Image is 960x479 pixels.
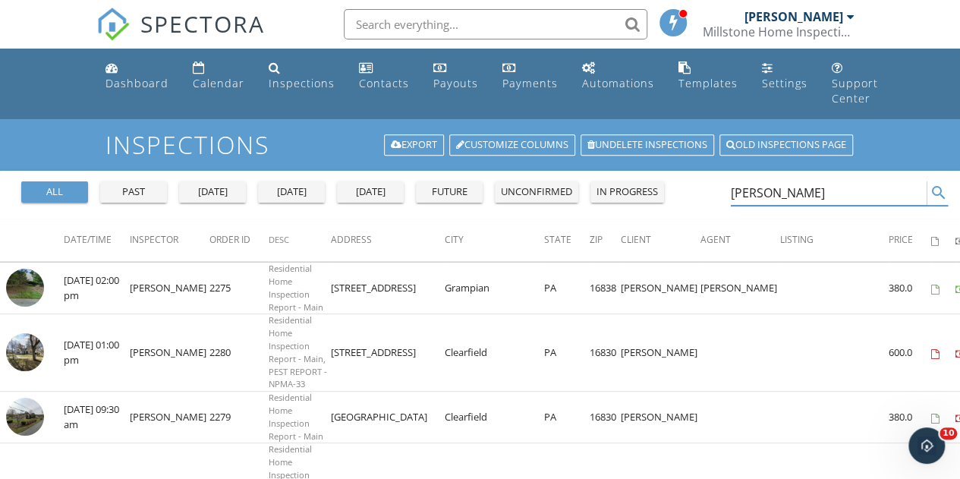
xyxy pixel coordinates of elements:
[544,219,590,262] th: State: Not sorted.
[209,392,269,443] td: 2279
[889,233,913,246] span: Price
[106,184,161,200] div: past
[6,333,44,371] img: streetview
[263,55,341,98] a: Inspections
[337,181,404,203] button: [DATE]
[264,184,319,200] div: [DATE]
[269,76,335,90] div: Inspections
[343,184,398,200] div: [DATE]
[931,219,955,262] th: Agreements signed: Not sorted.
[889,314,931,392] td: 600.0
[27,184,82,200] div: all
[445,314,544,392] td: Clearfield
[331,263,445,314] td: [STREET_ADDRESS]
[64,263,130,314] td: [DATE] 02:00 pm
[590,314,621,392] td: 16830
[64,219,130,262] th: Date/Time: Not sorted.
[21,181,88,203] button: all
[889,392,931,443] td: 380.0
[889,219,931,262] th: Price: Not sorted.
[209,233,250,246] span: Order ID
[130,314,209,392] td: [PERSON_NAME]
[826,55,884,113] a: Support Center
[416,181,483,203] button: future
[64,233,112,246] span: Date/Time
[672,55,744,98] a: Templates
[64,392,130,443] td: [DATE] 09:30 am
[576,55,660,98] a: Automations (Basic)
[331,233,372,246] span: Address
[96,20,265,52] a: SPECTORA
[193,76,244,90] div: Calendar
[590,263,621,314] td: 16838
[64,314,130,392] td: [DATE] 01:00 pm
[495,181,578,203] button: unconfirmed
[744,9,843,24] div: [PERSON_NAME]
[582,76,654,90] div: Automations
[344,9,647,39] input: Search everything...
[621,219,700,262] th: Client: Not sorted.
[756,55,814,98] a: Settings
[130,219,209,262] th: Inspector: Not sorted.
[496,55,564,98] a: Payments
[908,427,945,464] iframe: Intercom live chat
[590,233,603,246] span: Zip
[179,181,246,203] button: [DATE]
[889,263,931,314] td: 380.0
[209,263,269,314] td: 2275
[501,184,572,200] div: unconfirmed
[731,181,927,206] input: Search
[590,219,621,262] th: Zip: Not sorted.
[269,392,323,441] span: Residential Home Inspection Report - Main
[719,134,853,156] a: Old inspections page
[596,184,658,200] div: in progress
[544,263,590,314] td: PA
[449,134,575,156] a: Customize Columns
[544,233,571,246] span: State
[445,263,544,314] td: Grampian
[930,184,948,202] i: search
[678,76,738,90] div: Templates
[105,131,854,158] h1: Inspections
[445,392,544,443] td: Clearfield
[353,55,415,98] a: Contacts
[544,392,590,443] td: PA
[700,263,780,314] td: [PERSON_NAME]
[269,219,331,262] th: Desc: Not sorted.
[209,314,269,392] td: 2280
[780,233,814,246] span: Listing
[209,219,269,262] th: Order ID: Not sorted.
[581,134,714,156] a: Undelete inspections
[105,76,168,90] div: Dashboard
[331,314,445,392] td: [STREET_ADDRESS]
[445,233,464,246] span: City
[621,263,700,314] td: [PERSON_NAME]
[99,55,175,98] a: Dashboard
[621,392,700,443] td: [PERSON_NAME]
[780,219,889,262] th: Listing: Not sorted.
[269,263,323,312] span: Residential Home Inspection Report - Main
[331,219,445,262] th: Address: Not sorted.
[700,233,731,246] span: Agent
[700,219,780,262] th: Agent: Not sorted.
[422,184,477,200] div: future
[433,76,478,90] div: Payouts
[100,181,167,203] button: past
[445,219,544,262] th: City: Not sorted.
[96,8,130,41] img: The Best Home Inspection Software - Spectora
[762,76,807,90] div: Settings
[621,314,700,392] td: [PERSON_NAME]
[590,392,621,443] td: 16830
[502,76,558,90] div: Payments
[384,134,444,156] a: Export
[359,76,409,90] div: Contacts
[130,263,209,314] td: [PERSON_NAME]
[130,392,209,443] td: [PERSON_NAME]
[258,181,325,203] button: [DATE]
[703,24,855,39] div: Millstone Home Inspections
[269,314,327,389] span: Residential Home Inspection Report - Main, PEST REPORT - NPMA-33
[590,181,664,203] button: in progress
[621,233,651,246] span: Client
[427,55,484,98] a: Payouts
[544,314,590,392] td: PA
